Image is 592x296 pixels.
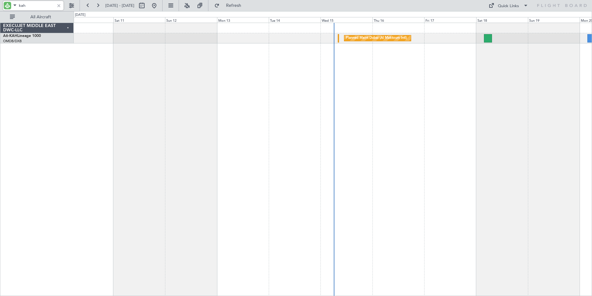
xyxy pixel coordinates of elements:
div: Fri 17 [424,17,476,23]
div: Sun 19 [528,17,580,23]
a: A6-KAHLineage 1000 [3,34,41,38]
span: All Aircraft [16,15,65,19]
div: Tue 14 [269,17,320,23]
div: Planned Maint Dubai (Al Maktoum Intl) [346,34,407,43]
div: Sat 11 [113,17,165,23]
div: Mon 13 [217,17,269,23]
a: OMDB/DXB [3,39,22,43]
div: Sun 12 [165,17,217,23]
span: Refresh [221,3,247,8]
div: Thu 16 [372,17,424,23]
div: [DATE] [75,12,85,18]
div: Sat 18 [476,17,528,23]
div: Quick Links [498,3,519,9]
div: Fri 10 [62,17,113,23]
span: A6-KAH [3,34,17,38]
button: Refresh [211,1,249,11]
span: [DATE] - [DATE] [105,3,134,8]
button: All Aircraft [7,12,67,22]
input: A/C (Reg. or Type) [19,1,54,10]
div: Wed 15 [320,17,372,23]
button: Quick Links [485,1,531,11]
